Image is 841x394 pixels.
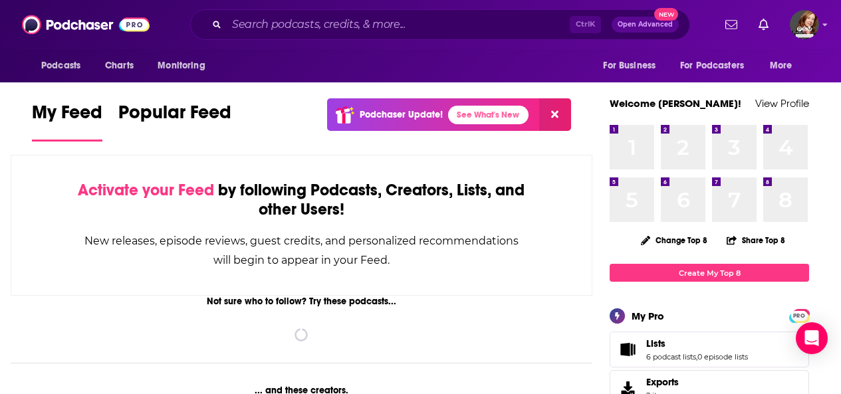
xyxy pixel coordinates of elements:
[448,106,529,124] a: See What's New
[726,227,786,253] button: Share Top 8
[118,101,231,142] a: Popular Feed
[646,352,696,361] a: 6 podcast lists
[190,9,690,40] div: Search podcasts, credits, & more...
[158,56,205,75] span: Monitoring
[78,231,525,270] div: New releases, episode reviews, guest credits, and personalized recommendations will begin to appe...
[790,10,819,39] span: Logged in as pamelastevensmedia
[32,101,102,132] span: My Feed
[791,310,807,320] a: PRO
[633,232,715,248] button: Change Top 8
[790,10,819,39] button: Show profile menu
[78,180,214,200] span: Activate your Feed
[796,322,828,354] div: Open Intercom Messenger
[632,310,664,322] div: My Pro
[594,53,672,78] button: open menu
[646,338,748,349] a: Lists
[720,13,743,36] a: Show notifications dropdown
[612,17,679,33] button: Open AdvancedNew
[654,8,678,21] span: New
[32,101,102,142] a: My Feed
[790,10,819,39] img: User Profile
[671,53,763,78] button: open menu
[610,332,809,367] span: Lists
[610,264,809,282] a: Create My Top 8
[618,21,673,28] span: Open Advanced
[646,376,679,388] span: Exports
[753,13,774,36] a: Show notifications dropdown
[105,56,134,75] span: Charts
[603,56,656,75] span: For Business
[148,53,222,78] button: open menu
[696,352,697,361] span: ,
[118,101,231,132] span: Popular Feed
[770,56,792,75] span: More
[41,56,80,75] span: Podcasts
[570,16,601,33] span: Ctrl K
[680,56,744,75] span: For Podcasters
[227,14,570,35] input: Search podcasts, credits, & more...
[614,340,641,359] a: Lists
[610,97,741,110] a: Welcome [PERSON_NAME]!
[755,97,809,110] a: View Profile
[697,352,748,361] a: 0 episode lists
[22,12,150,37] img: Podchaser - Follow, Share and Rate Podcasts
[11,296,592,307] div: Not sure who to follow? Try these podcasts...
[791,311,807,321] span: PRO
[360,109,443,120] p: Podchaser Update!
[78,181,525,219] div: by following Podcasts, Creators, Lists, and other Users!
[646,338,665,349] span: Lists
[761,53,809,78] button: open menu
[32,53,98,78] button: open menu
[96,53,142,78] a: Charts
